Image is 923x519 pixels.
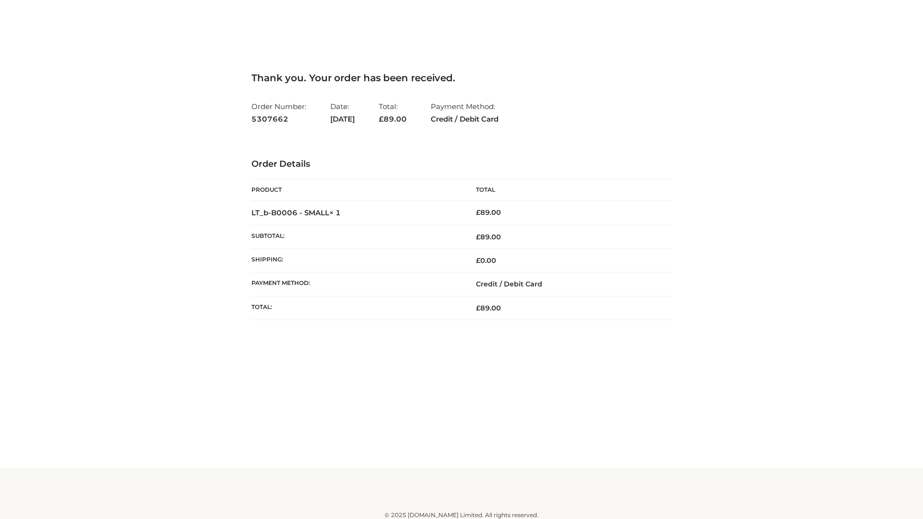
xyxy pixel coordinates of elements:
li: Date: [330,98,355,127]
h3: Thank you. Your order has been received. [251,72,672,84]
span: £ [379,114,384,124]
th: Payment method: [251,272,461,296]
strong: Credit / Debit Card [431,113,499,125]
th: Subtotal: [251,225,461,248]
strong: [DATE] [330,113,355,125]
th: Total [461,179,672,201]
th: Total: [251,296,461,320]
span: £ [476,256,480,265]
strong: × 1 [329,208,341,217]
bdi: 89.00 [476,208,501,217]
strong: LT_b-B0006 - SMALL [251,208,341,217]
li: Order Number: [251,98,306,127]
span: 89.00 [379,114,407,124]
span: £ [476,233,480,241]
td: Credit / Debit Card [461,272,672,296]
span: £ [476,304,480,312]
li: Payment Method: [431,98,499,127]
span: 89.00 [476,233,501,241]
strong: 5307662 [251,113,306,125]
th: Shipping: [251,249,461,272]
li: Total: [379,98,407,127]
th: Product [251,179,461,201]
bdi: 0.00 [476,256,496,265]
span: £ [476,208,480,217]
span: 89.00 [476,304,501,312]
h3: Order Details [251,159,672,170]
